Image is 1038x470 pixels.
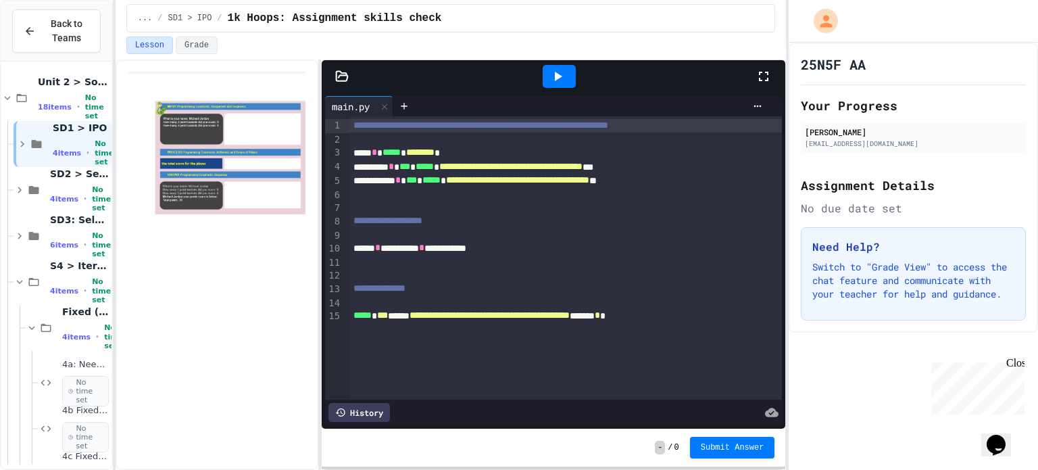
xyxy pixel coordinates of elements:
div: 13 [325,283,342,297]
span: • [84,285,86,296]
div: No due date set [801,200,1026,216]
span: No time set [62,422,109,453]
div: 15 [325,310,342,324]
span: 0 [674,442,679,453]
span: 4b Fixed FOR loops: Archery [62,405,109,417]
div: 12 [325,269,342,283]
div: 2 [325,133,342,147]
span: No time set [92,277,111,304]
div: 3 [325,146,342,160]
span: No time set [92,185,111,212]
button: Back to Teams [12,9,101,53]
button: Grade [176,37,218,54]
h1: 25N5F AA [801,55,866,74]
span: Unit 2 > Software Design [38,76,109,88]
span: No time set [62,376,109,407]
iframe: chat widget [926,357,1024,415]
div: 10 [325,242,342,256]
span: / [157,13,162,24]
div: 1 [325,119,342,133]
div: 4 [325,160,342,174]
button: Submit Answer [690,437,775,459]
span: / [217,13,222,24]
div: 8 [325,215,342,229]
span: 4 items [53,149,81,158]
span: No time set [95,139,114,166]
span: • [96,331,99,342]
span: • [84,193,86,204]
div: [PERSON_NAME] [805,126,1022,138]
span: 18 items [38,103,72,112]
div: 7 [325,202,342,215]
div: My Account [799,5,841,37]
span: Fixed (for) loop [62,306,109,318]
span: SD3: Selection (Complex IFs) [50,214,109,226]
span: 1k Hoops: Assignment skills check [228,10,442,26]
span: 6 items [50,241,78,250]
span: SD1 > IPO [168,13,212,24]
span: Back to Teams [44,17,89,45]
span: 4 items [50,287,78,296]
span: No time set [92,231,111,258]
div: 6 [325,189,342,202]
span: No time set [85,93,109,120]
span: Submit Answer [701,442,764,453]
span: 4c Fixed FOR loops: Stationery Order [62,451,109,463]
span: SD2 > Selection (Simple IF) [50,168,109,180]
span: 4a: Need for Loops [62,359,109,371]
h2: Assignment Details [801,176,1026,195]
div: main.py [325,99,376,114]
h3: Need Help? [812,239,1014,255]
div: 5 [325,174,342,189]
span: / [668,442,672,453]
div: main.py [325,96,393,116]
span: 4 items [62,333,91,342]
div: 9 [325,229,342,243]
span: ... [138,13,153,24]
button: Lesson [126,37,173,54]
span: No time set [104,323,123,350]
iframe: chat widget [981,416,1024,456]
span: - [655,441,665,454]
span: S4 > Iteration [50,260,109,272]
div: [EMAIL_ADDRESS][DOMAIN_NAME] [805,139,1022,149]
div: 11 [325,256,342,270]
span: SD1 > IPO [53,122,109,134]
span: • [77,101,80,112]
div: 14 [325,297,342,310]
span: • [86,147,89,158]
span: • [84,239,86,250]
div: History [328,403,390,422]
div: Chat with us now!Close [5,5,93,86]
p: Switch to "Grade View" to access the chat feature and communicate with your teacher for help and ... [812,260,1014,301]
span: 4 items [50,195,78,204]
h2: Your Progress [801,96,1026,115]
